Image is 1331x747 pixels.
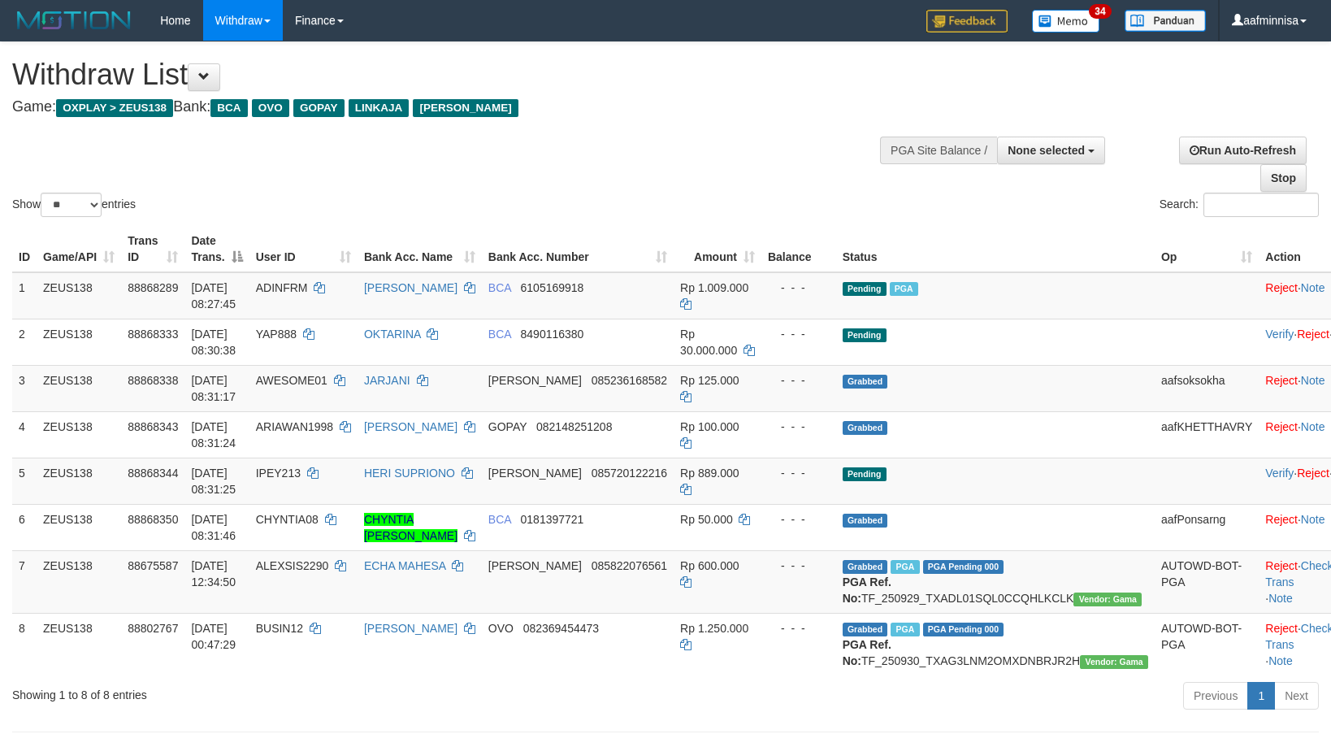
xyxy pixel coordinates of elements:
[843,467,887,481] span: Pending
[1008,144,1085,157] span: None selected
[364,374,410,387] a: JARJANI
[364,622,457,635] a: [PERSON_NAME]
[1125,10,1206,32] img: panduan.png
[37,411,121,458] td: ZEUS138
[191,420,236,450] span: [DATE] 08:31:24
[191,559,236,588] span: [DATE] 12:34:50
[768,620,830,636] div: - - -
[12,365,37,411] td: 3
[1179,137,1307,164] a: Run Auto-Refresh
[768,372,830,389] div: - - -
[1297,328,1329,341] a: Reject
[37,365,121,411] td: ZEUS138
[1155,411,1259,458] td: aafKHETTHAVRY
[249,226,358,272] th: User ID: activate to sort column ascending
[1155,504,1259,550] td: aafPonsarng
[482,226,674,272] th: Bank Acc. Number: activate to sort column ascending
[680,328,737,357] span: Rp 30.000.000
[364,420,457,433] a: [PERSON_NAME]
[1265,281,1298,294] a: Reject
[488,622,514,635] span: OVO
[12,226,37,272] th: ID
[1268,654,1293,667] a: Note
[128,513,178,526] span: 88868350
[768,465,830,481] div: - - -
[184,226,249,272] th: Date Trans.: activate to sort column descending
[836,226,1155,272] th: Status
[12,613,37,675] td: 8
[843,623,888,636] span: Grabbed
[1297,467,1329,480] a: Reject
[890,282,918,296] span: Marked by aaftanly
[923,623,1004,636] span: PGA Pending
[680,467,739,480] span: Rp 889.000
[210,99,247,117] span: BCA
[923,560,1004,574] span: PGA Pending
[1155,550,1259,613] td: AUTOWD-BOT-PGA
[836,613,1155,675] td: TF_250930_TXAG3LNM2OMXDNBRJR2H
[843,421,888,435] span: Grabbed
[191,281,236,311] span: [DATE] 08:27:45
[843,575,891,605] b: PGA Ref. No:
[768,511,830,528] div: - - -
[488,328,511,341] span: BCA
[1265,467,1294,480] a: Verify
[1265,328,1294,341] a: Verify
[521,281,584,294] span: Copy 6105169918 to clipboard
[37,613,121,675] td: ZEUS138
[1155,613,1259,675] td: AUTOWD-BOT-PGA
[926,10,1008,33] img: Feedback.jpg
[12,458,37,504] td: 5
[843,328,887,342] span: Pending
[843,514,888,528] span: Grabbed
[1260,164,1307,192] a: Stop
[37,504,121,550] td: ZEUS138
[12,319,37,365] td: 2
[37,458,121,504] td: ZEUS138
[128,559,178,572] span: 88675587
[128,622,178,635] span: 88802767
[252,99,289,117] span: OVO
[191,374,236,403] span: [DATE] 08:31:17
[1265,420,1298,433] a: Reject
[1247,682,1275,710] a: 1
[1089,4,1111,19] span: 34
[768,558,830,574] div: - - -
[1155,226,1259,272] th: Op: activate to sort column ascending
[12,272,37,319] td: 1
[1265,559,1298,572] a: Reject
[128,374,178,387] span: 88868338
[191,513,236,542] span: [DATE] 08:31:46
[536,420,612,433] span: Copy 082148251208 to clipboard
[843,638,891,667] b: PGA Ref. No:
[680,374,739,387] span: Rp 125.000
[1155,365,1259,411] td: aafsoksokha
[680,513,733,526] span: Rp 50.000
[488,420,527,433] span: GOPAY
[488,281,511,294] span: BCA
[1265,513,1298,526] a: Reject
[128,420,178,433] span: 88868343
[256,622,303,635] span: BUSIN12
[12,99,871,115] h4: Game: Bank:
[37,226,121,272] th: Game/API: activate to sort column ascending
[768,326,830,342] div: - - -
[413,99,518,117] span: [PERSON_NAME]
[256,420,333,433] span: ARIAWAN1998
[256,281,308,294] span: ADINFRM
[364,328,421,341] a: OKTARINA
[891,623,919,636] span: Marked by aafsreyleap
[768,419,830,435] div: - - -
[1301,281,1325,294] a: Note
[1032,10,1100,33] img: Button%20Memo.svg
[1203,193,1319,217] input: Search:
[256,559,329,572] span: ALEXSIS2290
[121,226,184,272] th: Trans ID: activate to sort column ascending
[1268,592,1293,605] a: Note
[12,59,871,91] h1: Withdraw List
[1080,655,1148,669] span: Vendor URL: https://trx31.1velocity.biz
[37,550,121,613] td: ZEUS138
[128,281,178,294] span: 88868289
[191,622,236,651] span: [DATE] 00:47:29
[1274,682,1319,710] a: Next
